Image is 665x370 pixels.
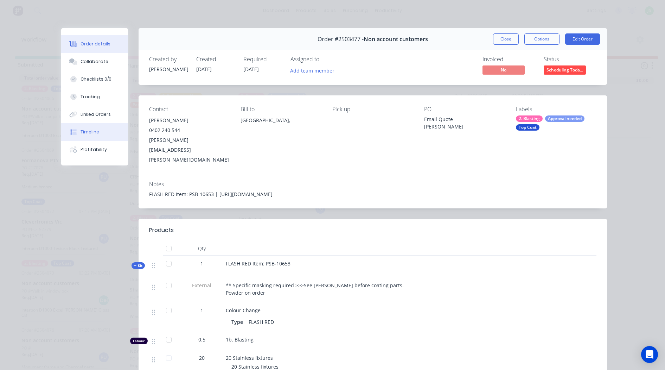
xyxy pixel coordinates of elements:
[61,35,128,53] button: Order details
[226,355,273,361] span: 20 Stainless fixtures
[61,88,128,106] button: Tracking
[241,115,321,138] div: [GEOGRAPHIC_DATA],
[149,181,596,188] div: Notes
[81,129,99,135] div: Timeline
[149,115,230,125] div: [PERSON_NAME]
[516,106,596,113] div: Labels
[200,260,203,267] span: 1
[241,115,321,125] div: [GEOGRAPHIC_DATA],
[544,65,586,76] button: Scheduling Toda...
[81,41,110,47] div: Order details
[231,317,246,327] div: Type
[184,282,220,289] span: External
[199,354,205,362] span: 20
[516,115,543,122] div: 2. Blasting
[424,115,505,130] div: Email Quote [PERSON_NAME]
[424,106,505,113] div: PO
[149,135,230,165] div: [PERSON_NAME][EMAIL_ADDRESS][PERSON_NAME][DOMAIN_NAME]
[149,115,230,165] div: [PERSON_NAME]0402 240 544[PERSON_NAME][EMAIL_ADDRESS][PERSON_NAME][DOMAIN_NAME]
[482,65,525,74] span: No
[246,317,277,327] div: FLASH RED
[81,146,107,153] div: Profitability
[134,263,143,268] span: Kit
[332,106,413,113] div: Pick up
[641,346,658,363] div: Open Intercom Messenger
[226,336,254,343] span: 1b. Blasting
[81,94,100,100] div: Tracking
[81,58,108,65] div: Collaborate
[544,65,586,74] span: Scheduling Toda...
[149,226,174,234] div: Products
[565,33,600,45] button: Edit Order
[61,141,128,158] button: Profitability
[545,115,584,122] div: Approval needed
[196,66,212,73] span: [DATE]
[61,70,128,88] button: Checklists 0/0
[286,65,338,75] button: Add team member
[226,282,404,296] span: ** Specific masking required >>>See [PERSON_NAME] before coating parts. Powder on order
[132,262,145,269] div: Kit
[149,56,188,63] div: Created by
[149,125,230,135] div: 0402 240 544
[181,242,223,256] div: Qty
[241,106,321,113] div: Bill to
[318,36,364,43] span: Order #2503477 -
[61,53,128,70] button: Collaborate
[81,76,111,82] div: Checklists 0/0
[516,124,539,131] div: Top Coat
[61,106,128,123] button: Linked Orders
[290,65,338,75] button: Add team member
[226,260,290,267] span: FLASH RED Item: PSB-10653
[226,307,261,314] span: Colour Change
[524,33,560,45] button: Options
[149,106,230,113] div: Contact
[231,363,279,370] span: 20 Stainless fixtures
[149,190,596,198] div: FLASH RED Item: PSB-10653 | [URL][DOMAIN_NAME]
[198,336,205,343] span: 0.5
[493,33,519,45] button: Close
[482,56,535,63] div: Invoiced
[243,56,282,63] div: Required
[243,66,259,73] span: [DATE]
[149,65,188,73] div: [PERSON_NAME]
[290,56,361,63] div: Assigned to
[200,307,203,314] span: 1
[130,338,148,344] div: Labour
[61,123,128,141] button: Timeline
[364,36,428,43] span: Non account customers
[196,56,235,63] div: Created
[81,111,111,118] div: Linked Orders
[544,56,596,63] div: Status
